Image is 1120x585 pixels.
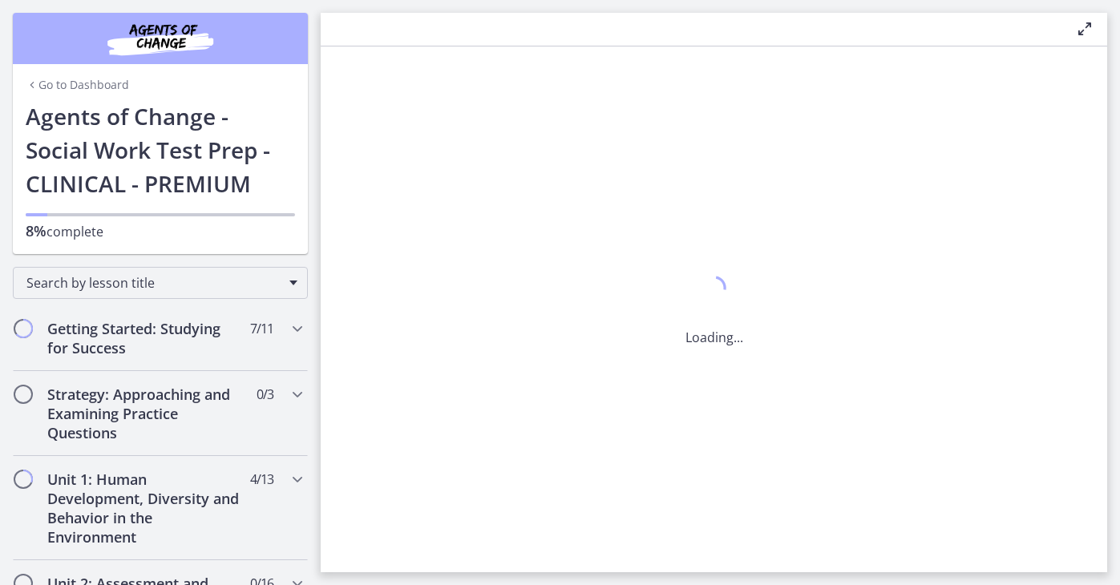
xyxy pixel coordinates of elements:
[47,470,243,547] h2: Unit 1: Human Development, Diversity and Behavior in the Environment
[26,274,281,292] span: Search by lesson title
[47,385,243,442] h2: Strategy: Approaching and Examining Practice Questions
[250,319,273,338] span: 7 / 11
[26,221,295,241] p: complete
[685,272,743,309] div: 1
[47,319,243,357] h2: Getting Started: Studying for Success
[13,267,308,299] div: Search by lesson title
[64,19,257,58] img: Agents of Change
[26,77,129,93] a: Go to Dashboard
[257,385,273,404] span: 0 / 3
[685,328,743,347] p: Loading...
[250,470,273,489] span: 4 / 13
[26,221,46,240] span: 8%
[26,99,295,200] h1: Agents of Change - Social Work Test Prep - CLINICAL - PREMIUM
